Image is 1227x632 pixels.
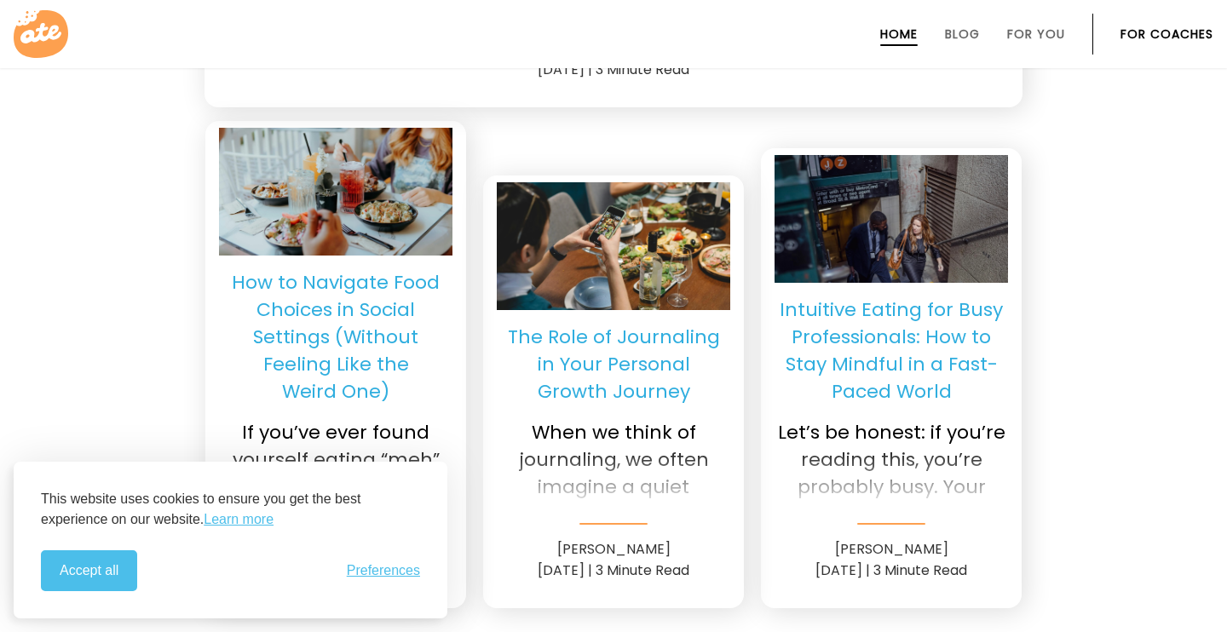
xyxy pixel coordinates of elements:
[1120,27,1213,41] a: For Coaches
[497,560,730,581] div: [DATE] | 3 Minute Read
[204,509,274,530] a: Learn more
[219,269,452,405] p: How to Navigate Food Choices in Social Settings (Without Feeling Like the Weird One)
[775,296,1008,525] a: Intuitive Eating for Busy Professionals: How to Stay Mindful in a Fast-Paced World Let’s be hones...
[775,141,1008,296] img: intuitive eating for bust professionals. Image: Pexels - Mizuno K
[775,405,1008,501] p: Let’s be honest: if you’re reading this, you’re probably busy. Your calendar looks like a game of...
[775,155,1008,283] a: intuitive eating for bust professionals. Image: Pexels - Mizuno K
[497,538,730,560] div: [PERSON_NAME]
[219,269,452,525] a: How to Navigate Food Choices in Social Settings (Without Feeling Like the Weird One) If you’ve ev...
[219,128,452,256] a: Social Eating. Image: Pexels - thecactusena ‎
[219,126,452,256] img: Social Eating. Image: Pexels - thecactusena ‎
[497,405,730,501] p: When we think of journaling, we often imagine a quiet moment at the end of the day, pen in hand, ...
[347,563,420,578] button: Toggle preferences
[41,489,420,530] p: This website uses cookies to ensure you get the best experience on our website.
[497,182,730,310] a: Role of journaling. Image: Pexels - cottonbro studio
[218,59,1009,80] div: [DATE] | 3 Minute Read
[347,563,420,578] span: Preferences
[497,176,730,315] img: Role of journaling. Image: Pexels - cottonbro studio
[219,405,452,501] p: If you’ve ever found yourself eating “meh” food at a holiday party just because everyone else was...
[945,27,980,41] a: Blog
[775,538,1008,560] div: [PERSON_NAME]
[41,550,137,591] button: Accept all cookies
[1007,27,1065,41] a: For You
[775,296,1008,405] p: Intuitive Eating for Busy Professionals: How to Stay Mindful in a Fast-Paced World
[497,324,730,405] p: The Role of Journaling in Your Personal Growth Journey
[880,27,918,41] a: Home
[497,324,730,525] a: The Role of Journaling in Your Personal Growth Journey When we think of journaling, we often imag...
[775,560,1008,581] div: [DATE] | 3 Minute Read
